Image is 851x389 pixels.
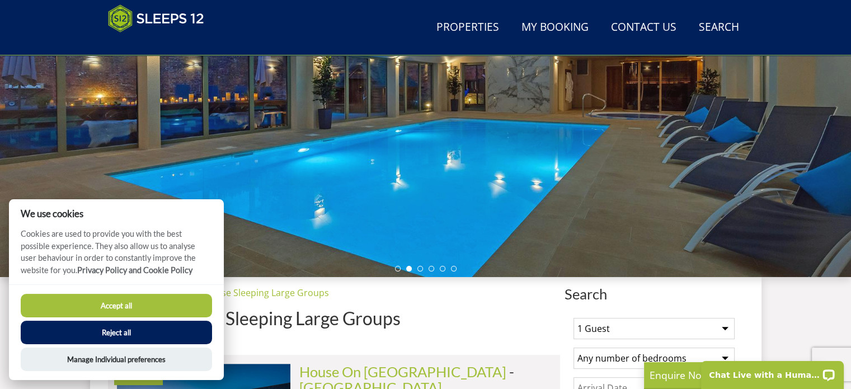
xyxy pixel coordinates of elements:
[102,39,220,49] iframe: Customer reviews powered by Trustpilot
[432,15,504,40] a: Properties
[9,228,224,284] p: Cookies are used to provide you with the best possible experience. They also allow us to analyse ...
[694,354,851,389] iframe: LiveChat chat widget
[108,4,204,32] img: Sleeps 12
[21,348,212,371] button: Manage Individual preferences
[21,294,212,317] button: Accept all
[650,368,817,382] p: Enquire Now
[77,265,192,275] a: Privacy Policy and Cookie Policy
[21,321,212,344] button: Reject all
[9,208,224,219] h2: We use cookies
[170,287,329,299] a: Holiday House Sleeping Large Groups
[694,15,744,40] a: Search
[565,286,744,302] span: Search
[606,15,681,40] a: Contact Us
[299,363,506,380] a: House On [GEOGRAPHIC_DATA]
[517,15,593,40] a: My Booking
[108,308,560,328] h1: Holiday House Sleeping Large Groups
